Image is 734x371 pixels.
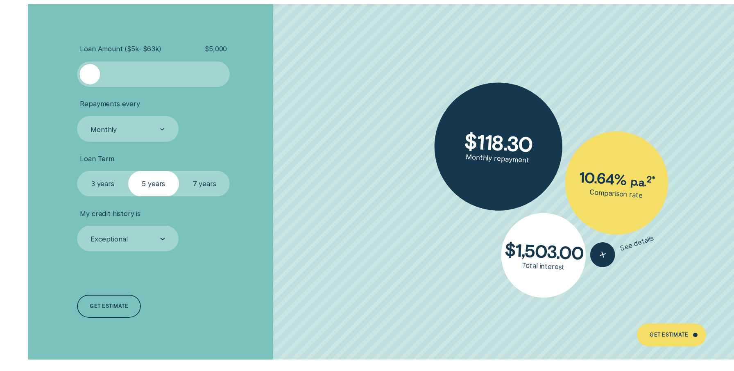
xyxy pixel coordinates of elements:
[91,125,117,134] div: Monthly
[80,100,140,108] span: Repayments every
[80,155,114,163] span: Loan Term
[637,323,706,346] a: Get Estimate
[80,209,140,218] span: My credit history is
[587,225,657,270] button: See details
[91,235,127,244] div: Exceptional
[80,45,161,53] span: Loan Amount ( $5k - $63k )
[179,171,230,196] label: 7 years
[77,171,128,196] label: 3 years
[619,234,655,253] span: See details
[77,295,141,318] a: Get estimate
[205,45,227,53] span: $ 5,000
[128,171,179,196] label: 5 years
